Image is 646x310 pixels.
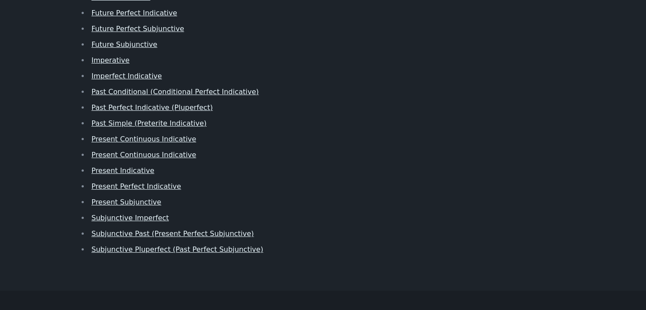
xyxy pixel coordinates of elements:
a: Present Subjunctive [92,198,161,206]
a: Present Indicative [92,166,154,175]
a: Present Continuous Indicative [92,135,196,143]
a: Subjunctive Imperfect [92,214,169,222]
a: Future Subjunctive [92,40,157,49]
a: Subjunctive Past (Present Perfect Subjunctive) [92,229,254,238]
a: Past Conditional (Conditional Perfect Indicative) [92,88,259,96]
a: Imperfect Indicative [92,72,162,80]
a: Subjunctive Pluperfect (Past Perfect Subjunctive) [92,245,264,254]
a: Present Continuous Indicative [92,151,196,159]
a: Future Perfect Subjunctive [92,25,184,33]
a: Past Perfect Indicative (Pluperfect) [92,103,213,112]
a: Imperative [92,56,130,64]
a: Present Perfect Indicative [92,182,181,190]
a: Future Perfect Indicative [92,9,177,17]
a: Past Simple (Preterite Indicative) [92,119,207,127]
